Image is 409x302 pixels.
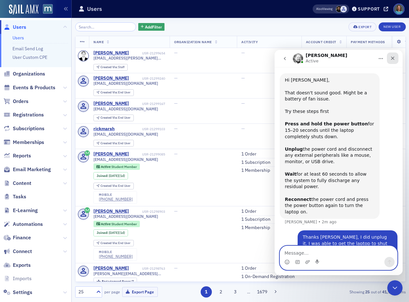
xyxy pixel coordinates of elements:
span: — [174,208,178,214]
textarea: Message… [5,196,123,207]
span: Justin Chase [340,6,347,12]
div: Also [316,7,322,11]
div: (1d) [109,231,125,235]
div: End User [100,116,131,120]
div: 25 [78,289,92,295]
a: View Homepage [38,4,53,15]
div: Thanks [PERSON_NAME], I did unplug it. I was able to get the laptop to shut down. I am going to l... [23,180,123,219]
button: 2 [215,286,226,298]
span: Activity [241,40,258,44]
a: 1 Order [241,151,256,157]
a: [PERSON_NAME] [93,50,129,56]
div: mobile [99,250,133,254]
span: Payment Methods [351,40,385,44]
span: [EMAIL_ADDRESS][DOMAIN_NAME] [93,214,158,219]
div: Staff [100,66,125,69]
span: Orders [13,98,28,105]
div: Showing out of items [300,289,405,295]
span: [PERSON_NAME][EMAIL_ADDRESS][DOMAIN_NAME] [93,271,165,276]
span: [EMAIL_ADDRESS][PERSON_NAME][DOMAIN_NAME] [93,56,165,60]
a: Memberships [4,139,44,146]
a: Organizations [4,70,45,77]
span: [EMAIL_ADDRESS][DOMAIN_NAME] [93,157,158,162]
a: 1 Membership [241,168,270,173]
span: Created Via : [100,141,118,145]
a: Automations [4,221,43,228]
div: mobile [99,193,133,197]
button: 3 [230,286,241,298]
span: Created Via : [100,90,118,94]
div: USR-21299085 [130,152,165,156]
span: Imports [13,275,32,282]
a: 1 Subscription [241,160,270,165]
span: Finance [13,234,31,241]
span: Created Via : [100,115,118,120]
a: Finance [4,234,31,241]
span: Viewing [316,7,333,11]
div: USR-21298903 [130,210,165,214]
div: Created Via: End User [93,89,134,96]
span: — [241,100,245,106]
div: Joined: 2025-09-07 00:00:00 [93,229,128,236]
div: End User [100,242,131,245]
a: Events & Products [4,84,55,91]
a: Tasks [4,193,26,200]
span: [DATE] [109,230,119,235]
span: Subscriptions [13,125,44,132]
span: — [241,50,245,56]
span: Created Via : [100,184,118,188]
span: E-Learning [13,207,38,214]
span: [EMAIL_ADDRESS][DOMAIN_NAME] [93,132,158,137]
div: Created Via: End User [93,240,134,247]
div: Thanks [PERSON_NAME], I did unplug it. I was able to get the laptop to shut down. I am going to l... [28,184,118,216]
a: Subscriptions [4,125,44,132]
a: 1 Membership [241,225,270,231]
span: Organization Name [174,40,212,44]
div: Engagement Score: 7 [93,278,137,285]
button: Export [349,22,376,31]
a: Connect [4,248,32,255]
span: Organizations [13,70,45,77]
input: Search… [75,22,136,31]
div: [PERSON_NAME] [93,151,129,157]
span: Student Member [111,222,137,226]
span: Memberships [13,139,44,146]
span: Created Via : [100,65,118,69]
span: Engagement Score : [102,279,132,283]
div: End User [100,184,131,188]
a: [PHONE_NUMBER] [99,197,133,202]
span: Add Filter [145,24,162,30]
div: [PERSON_NAME] [93,75,129,81]
span: Settings [13,289,32,296]
span: — [174,265,178,271]
span: Tasks [13,193,26,200]
span: Student Member [111,164,137,169]
div: Active: Active: Student Member [93,163,140,170]
div: Created Via: End User [93,183,134,189]
span: Users [13,24,26,31]
iframe: Intercom live chat [275,50,403,275]
div: Created Via: End User [93,140,134,147]
button: 1 [201,286,212,298]
button: Gif picker [20,210,25,215]
span: Account Credit [306,40,336,44]
div: [PHONE_NUMBER] [99,254,133,259]
div: 7 [102,280,134,283]
span: — [241,126,245,131]
div: USR-21298763 [130,266,165,271]
a: Active Student Member [96,222,137,226]
h1: Users [87,5,102,13]
a: User Custom CPE [12,54,47,60]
